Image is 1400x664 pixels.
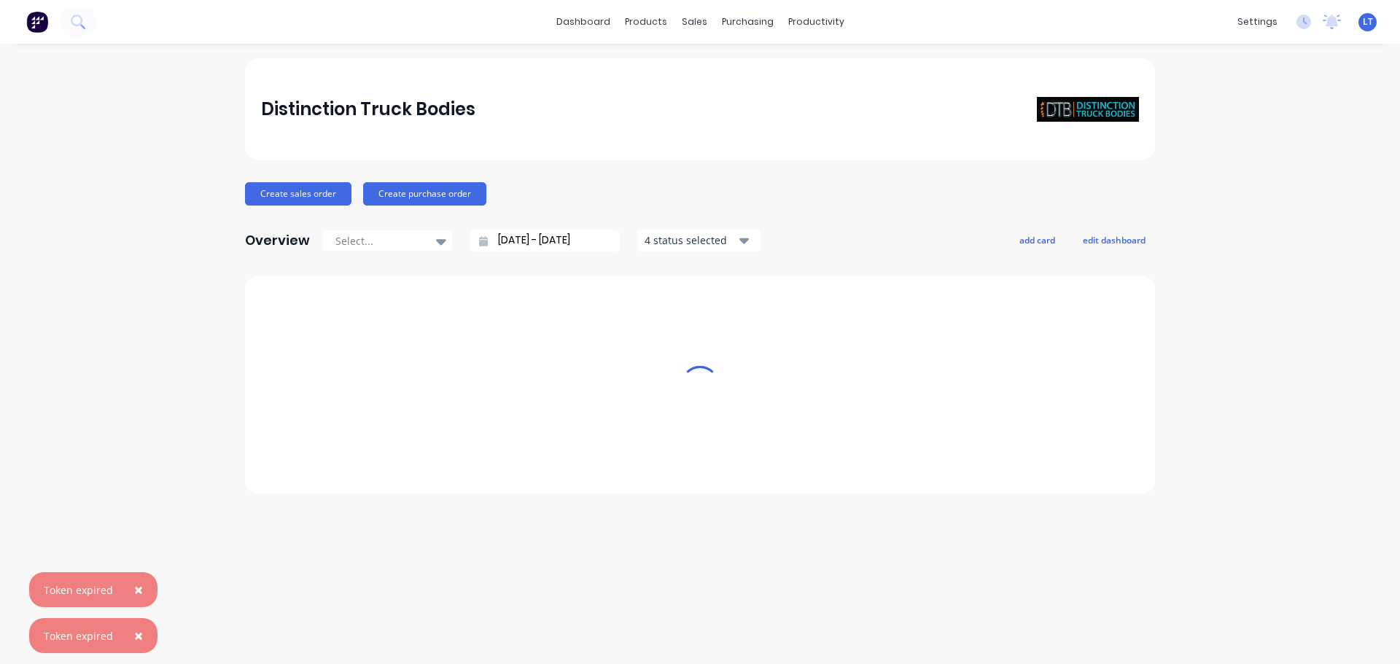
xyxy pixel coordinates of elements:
div: purchasing [715,11,781,33]
div: Token expired [44,582,113,598]
div: 4 status selected [645,233,736,248]
a: dashboard [549,11,618,33]
img: Factory [26,11,48,33]
button: Create sales order [245,182,351,206]
button: add card [1010,230,1065,249]
span: × [134,579,143,600]
div: Overview [245,226,310,255]
button: edit dashboard [1073,230,1155,249]
button: Create purchase order [363,182,486,206]
div: settings [1230,11,1285,33]
button: Close [120,618,157,653]
div: productivity [781,11,852,33]
div: products [618,11,674,33]
button: 4 status selected [637,230,761,251]
div: sales [674,11,715,33]
button: Close [120,572,157,607]
div: Distinction Truck Bodies [261,95,475,124]
span: LT [1363,15,1373,28]
div: Token expired [44,628,113,644]
span: × [134,625,143,646]
img: Distinction Truck Bodies [1037,97,1139,122]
